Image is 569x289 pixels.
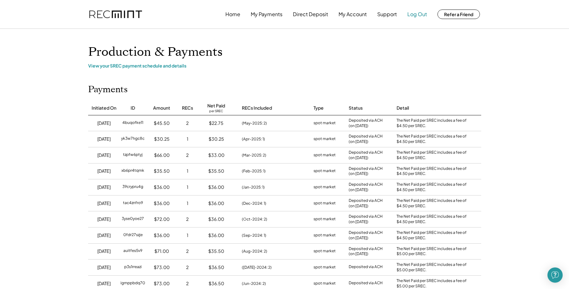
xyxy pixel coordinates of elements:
[187,232,188,239] div: 1
[88,45,481,60] h1: Production & Payments
[242,281,266,286] div: (Jun-2024: 2)
[349,150,383,161] div: Deposited via ACH (on [DATE])
[122,216,144,222] div: 3yse0yoe27
[186,120,189,126] div: 2
[314,168,336,174] div: spot market
[208,248,224,254] div: $35.50
[187,168,188,174] div: 1
[121,136,145,142] div: yk3w7hgc8c
[97,136,111,142] div: [DATE]
[349,198,383,209] div: Deposited via ACH (on [DATE])
[397,246,469,257] div: The Net Paid per SREC includes a fee of $5.00 per SREC.
[88,84,128,95] h2: Payments
[242,184,265,190] div: (Jan-2025: 1)
[122,184,143,190] div: 39crypru4g
[97,168,111,174] div: [DATE]
[397,150,469,161] div: The Net Paid per SREC includes a fee of $4.50 per SREC.
[209,280,224,287] div: $36.50
[154,248,169,254] div: $71.00
[209,120,223,126] div: $22.75
[209,136,224,142] div: $30.25
[242,136,265,142] div: (Apr-2025: 1)
[186,216,189,222] div: 2
[97,200,111,207] div: [DATE]
[92,105,116,111] div: Initiated On
[314,105,324,111] div: Type
[131,105,135,111] div: ID
[124,264,142,271] div: p3s1rreazi
[186,280,189,287] div: 2
[187,184,188,190] div: 1
[186,152,189,158] div: 2
[207,103,225,109] div: Net Paid
[123,248,142,254] div: auitfes5v9
[314,264,336,271] div: spot market
[97,184,111,190] div: [DATE]
[349,214,383,225] div: Deposited via ACH (on [DATE])
[97,264,111,271] div: [DATE]
[121,168,144,174] div: xb6pr4tqmk
[397,262,469,273] div: The Net Paid per SREC includes a fee of $5.00 per SREC.
[187,200,188,207] div: 1
[154,264,170,271] div: $73.00
[242,120,267,126] div: (May-2025: 2)
[349,105,363,111] div: Status
[547,267,563,283] div: Open Intercom Messenger
[242,152,266,158] div: (Mar-2025: 2)
[349,246,383,257] div: Deposited via ACH (on [DATE])
[154,136,170,142] div: $30.25
[251,8,282,21] button: My Payments
[120,280,145,287] div: igmppbdq70
[97,152,111,158] div: [DATE]
[208,232,224,239] div: $36.00
[123,200,143,207] div: tac4znfro9
[314,232,336,239] div: spot market
[377,8,397,21] button: Support
[154,280,170,287] div: $73.00
[339,8,367,21] button: My Account
[242,201,266,206] div: (Dec-2024: 1)
[154,232,170,239] div: $36.00
[97,120,111,126] div: [DATE]
[314,136,336,142] div: spot market
[397,105,409,111] div: Detail
[208,168,224,174] div: $35.50
[153,105,170,111] div: Amount
[208,216,224,222] div: $36.00
[349,280,383,287] div: Deposited via ACH
[397,198,469,209] div: The Net Paid per SREC includes a fee of $4.50 per SREC.
[349,134,383,144] div: Deposited via ACH (on [DATE])
[242,248,267,254] div: (Aug-2024: 2)
[122,120,143,126] div: 4buqofke11
[88,63,481,68] div: View your SREC payment schedule and details
[242,233,266,238] div: (Sep-2024: 1)
[397,166,469,177] div: The Net Paid per SREC includes a fee of $4.50 per SREC.
[89,10,142,18] img: recmint-logotype%403x.png
[397,278,469,289] div: The Net Paid per SREC includes a fee of $5.00 per SREC.
[97,216,111,222] div: [DATE]
[397,214,469,225] div: The Net Paid per SREC includes a fee of $4.50 per SREC.
[97,232,111,239] div: [DATE]
[407,8,427,21] button: Log Out
[314,120,336,126] div: spot market
[154,152,170,158] div: $66.00
[208,200,224,207] div: $36.00
[209,264,224,271] div: $36.50
[397,134,469,144] div: The Net Paid per SREC includes a fee of $4.50 per SREC.
[208,152,224,158] div: $33.00
[314,184,336,190] div: spot market
[154,200,170,207] div: $36.00
[349,264,383,271] div: Deposited via ACH
[182,105,193,111] div: RECs
[209,109,223,114] div: per SREC
[123,232,143,239] div: 0fdr27szje
[293,8,328,21] button: Direct Deposit
[242,216,267,222] div: (Oct-2024: 2)
[314,280,336,287] div: spot market
[397,118,469,129] div: The Net Paid per SREC includes a fee of $4.50 per SREC.
[208,184,224,190] div: $36.00
[314,200,336,207] div: spot market
[242,265,272,270] div: ([DATE]-2024: 2)
[349,182,383,193] div: Deposited via ACH (on [DATE])
[314,152,336,158] div: spot market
